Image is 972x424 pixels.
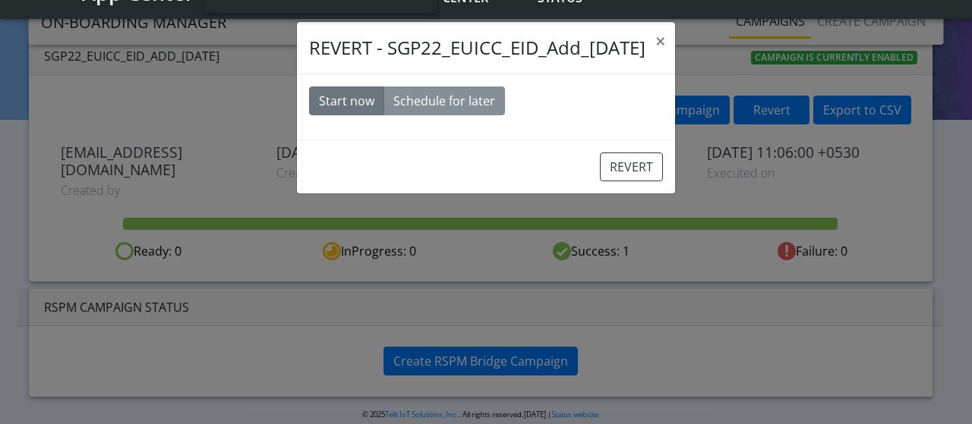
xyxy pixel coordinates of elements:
button: Schedule for later [383,86,505,115]
div: Basic example [309,86,505,115]
span: × [655,28,666,53]
button: Close [646,23,675,59]
button: Start now [309,86,384,115]
button: REVERT [600,152,663,181]
h4: REVERT - SGP22_EUICC_EID_Add_[DATE] [309,34,664,61]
